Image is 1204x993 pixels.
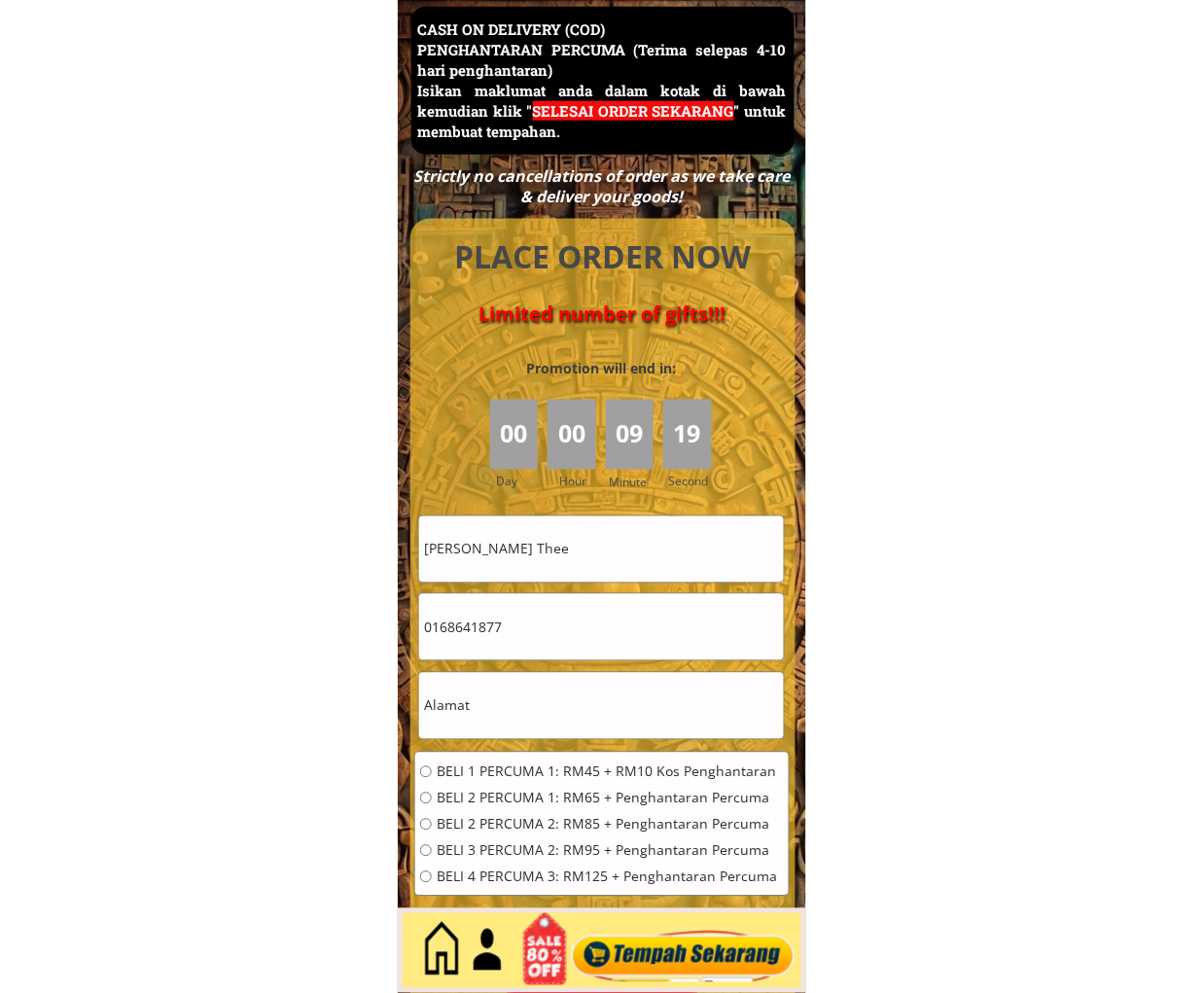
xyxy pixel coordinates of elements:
[437,870,777,884] span: BELI 4 PERCUMA 3: RM125 + Penghantaran Percuma
[419,673,784,739] input: Alamat
[407,166,797,207] div: Strictly no cancellations of order as we take care & deliver your goods!
[437,844,777,858] span: BELI 3 PERCUMA 2: RM95 + Penghantaran Percuma
[437,792,777,805] span: BELI 2 PERCUMA 1: RM65 + Penghantaran Percuma
[419,594,784,660] input: Telefon
[497,473,546,491] h3: Day
[560,473,601,491] h3: Hour
[419,516,784,583] input: Nama
[437,818,777,832] span: BELI 2 PERCUMA 2: RM85 + Penghantaran Percuma
[492,359,712,380] h3: Promotion will end in:
[433,302,773,326] h4: Limited number of gifts!!!
[533,101,734,121] span: SELESAI ORDER SEKARANG
[668,473,716,491] h3: Second
[437,765,777,779] span: BELI 1 PERCUMA 1: RM45 + RM10 Kos Penghantaran
[417,19,786,142] h3: CASH ON DELIVERY (COD) PENGHANTARAN PERCUMA (Terima selepas 4-10 hari penghantaran) Isikan maklum...
[610,474,653,492] h3: Minute
[433,235,773,279] h4: PLACE ORDER NOW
